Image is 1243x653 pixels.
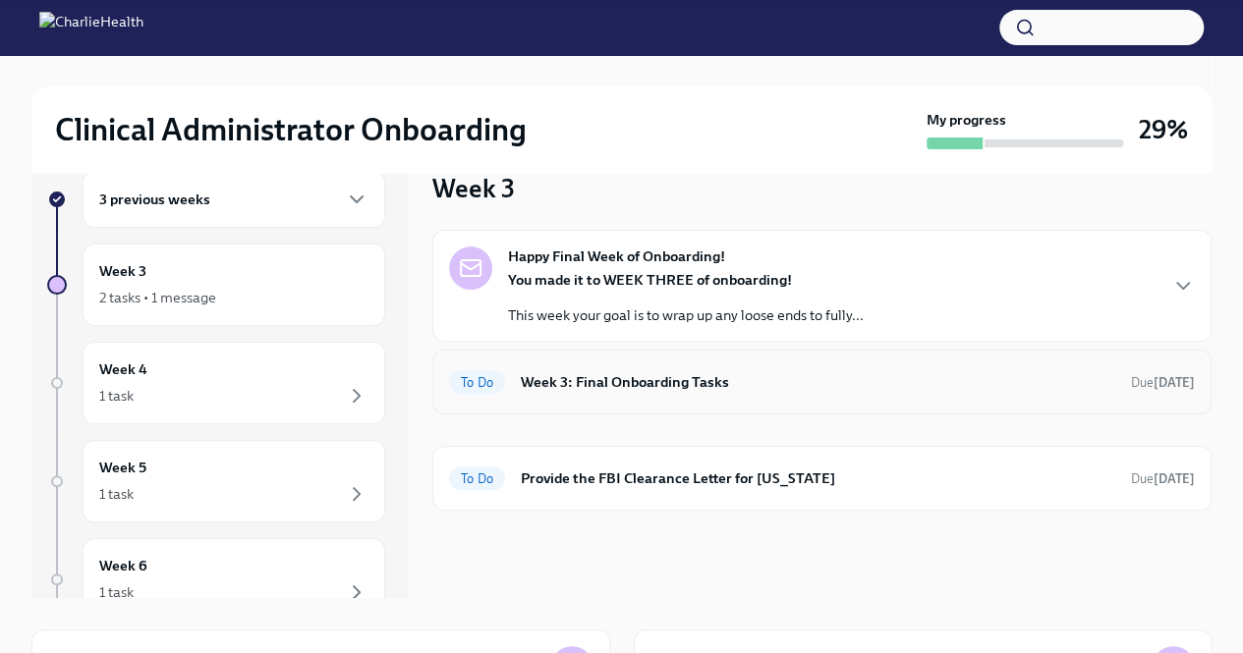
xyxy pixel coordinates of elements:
div: 3 previous weeks [83,171,385,228]
h6: Provide the FBI Clearance Letter for [US_STATE] [521,467,1115,489]
a: Week 41 task [47,342,385,424]
h6: Week 4 [99,358,147,380]
h3: Week 3 [432,171,515,206]
h2: Clinical Administrator Onboarding [55,110,527,149]
span: Due [1131,375,1195,390]
span: Due [1131,471,1195,486]
span: To Do [449,471,505,486]
a: Week 32 tasks • 1 message [47,244,385,326]
span: To Do [449,375,505,390]
div: 1 task [99,484,134,504]
strong: [DATE] [1154,375,1195,390]
a: Week 61 task [47,538,385,621]
div: 1 task [99,386,134,406]
a: To DoProvide the FBI Clearance Letter for [US_STATE]Due[DATE] [449,463,1195,494]
strong: Happy Final Week of Onboarding! [508,246,725,266]
h6: 3 previous weeks [99,189,210,210]
div: 2 tasks • 1 message [99,288,216,307]
strong: [DATE] [1154,471,1195,486]
p: This week your goal is to wrap up any loose ends to fully... [508,305,864,325]
h6: Week 3 [99,260,146,282]
span: October 29th, 2025 09:00 [1131,469,1195,488]
h6: Week 6 [99,555,147,576]
span: October 11th, 2025 09:00 [1131,373,1195,392]
a: Week 51 task [47,440,385,522]
h6: Week 5 [99,457,146,478]
div: 1 task [99,582,134,602]
a: To DoWeek 3: Final Onboarding TasksDue[DATE] [449,366,1195,398]
h6: Week 3: Final Onboarding Tasks [521,371,1115,393]
h3: 29% [1139,112,1188,147]
img: CharlieHealth [39,12,143,43]
strong: You made it to WEEK THREE of onboarding! [508,271,792,289]
strong: My progress [927,110,1006,130]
